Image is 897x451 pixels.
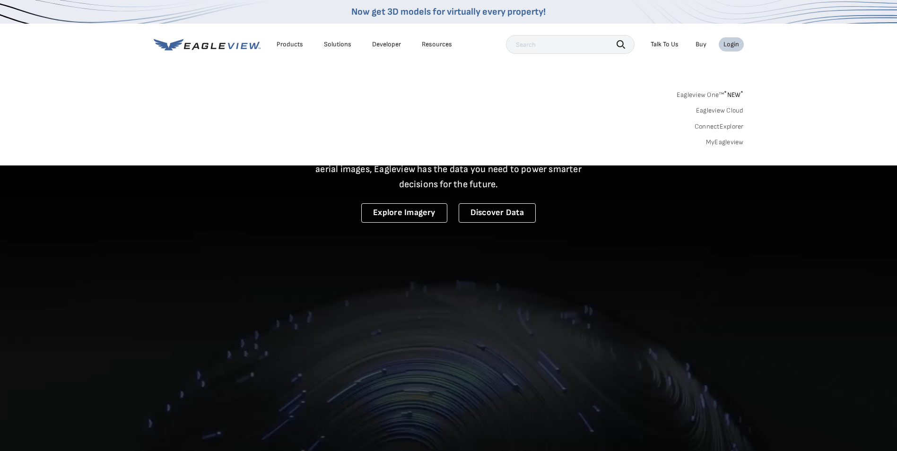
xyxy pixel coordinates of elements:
a: Eagleview One™*NEW* [677,88,744,99]
div: Solutions [324,40,351,49]
input: Search [506,35,635,54]
div: Talk To Us [651,40,679,49]
span: NEW [724,91,743,99]
a: Now get 3D models for virtually every property! [351,6,546,17]
a: Discover Data [459,203,536,223]
a: Eagleview Cloud [696,106,744,115]
a: Buy [696,40,706,49]
a: MyEagleview [706,138,744,147]
a: Developer [372,40,401,49]
p: A new era starts here. Built on more than 3.5 billion high-resolution aerial images, Eagleview ha... [304,147,593,192]
a: Explore Imagery [361,203,447,223]
div: Resources [422,40,452,49]
a: ConnectExplorer [695,122,744,131]
div: Products [277,40,303,49]
div: Login [723,40,739,49]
